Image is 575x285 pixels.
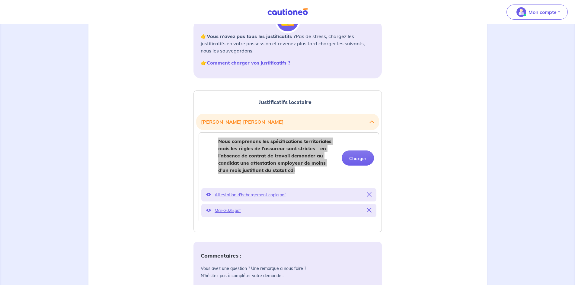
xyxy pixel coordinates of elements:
p: Attestation d'hebergement copia.pdf [215,191,363,199]
img: illu_account_valid_menu.svg [516,7,526,17]
strong: Vous n’avez pas tous les justificatifs ? [207,33,296,39]
p: Vous avez une question ? Une remarque à nous faire ? N’hésitez pas à compléter votre demande : [201,265,375,279]
button: [PERSON_NAME] [PERSON_NAME] [201,116,374,128]
button: Voir [206,206,211,215]
strong: Commentaires : [201,252,241,259]
button: Supprimer [367,191,372,199]
p: Mar-2025.pdf [215,206,363,215]
button: Charger [342,150,374,166]
p: 👉 Pas de stress, chargez les justificatifs en votre possession et revenez plus tard charger les s... [201,33,375,54]
p: Mon compte [529,8,557,16]
strong: Nous comprenons les spécifications territoriales mais les règles de l'assureur sont strictes - en... [218,138,331,173]
button: Voir [206,191,211,199]
button: Supprimer [367,206,372,215]
div: categoryName: nous-comprenons-les-specifications-territoriales-mais-les-regles-de-lassureur-sont-... [199,132,379,222]
img: Cautioneo [265,8,310,16]
button: illu_account_valid_menu.svgMon compte [506,5,568,20]
a: Comment charger vos justificatifs ? [207,60,290,66]
p: 👉 [201,59,375,66]
span: Justificatifs locataire [259,98,311,106]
